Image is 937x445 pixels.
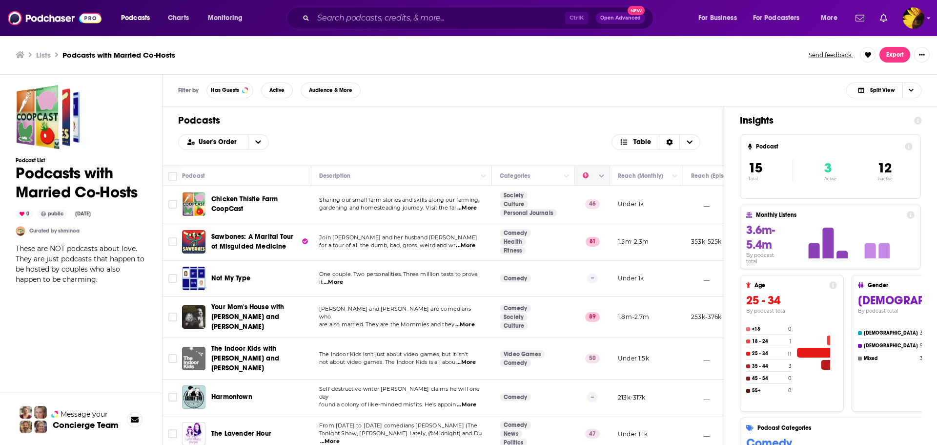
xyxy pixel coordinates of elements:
h3: Filter by [178,87,199,94]
div: Podcast [182,170,205,182]
p: 1.8m-2.7m [618,313,650,321]
span: From [DATE] to [DATE] comedians [PERSON_NAME] (The [319,422,478,429]
button: Move [582,170,601,182]
button: Choose View [846,83,922,98]
p: __ [691,430,710,438]
h4: 9 [920,342,923,349]
p: 81 [586,237,600,247]
p: 47 [585,429,600,439]
img: Harmontown [182,385,205,409]
span: ...More [324,278,343,286]
button: open menu [747,10,814,26]
button: Open AdvancedNew [596,12,645,24]
p: Under 1k [618,274,644,282]
a: News [500,430,522,438]
p: 50 [585,354,600,363]
div: 0 [16,210,33,218]
h1: Insights [740,114,906,127]
span: 15 [748,160,762,176]
span: Toggle select row [168,237,177,246]
h2: Choose List sort [178,134,269,150]
p: __ [691,354,710,362]
span: not about video games. The Indoor Kids is all abou [319,359,456,365]
h4: Mixed [864,356,918,361]
span: Tonight Show, [PERSON_NAME] Lately, @Midnight) and Du [319,430,482,437]
input: Search podcasts, credits, & more... [313,10,565,26]
button: open menu [248,135,268,149]
button: Choose View [611,134,701,150]
span: ...More [456,242,475,250]
button: Active [261,83,293,98]
a: Culture [500,200,528,208]
img: Sydney Profile [20,406,32,419]
span: Toggle select row [168,274,177,283]
span: it [319,278,323,285]
span: found a colony of like-minded misfits. He’s appoin [319,401,456,408]
span: Toggle select row [168,313,177,321]
button: Column Actions [478,170,489,182]
a: The Indoor Kids with Kumail Nanjiani and Emily V. Gordon [182,347,205,370]
p: __ [691,393,710,402]
h4: 18 - 24 [752,339,788,344]
h4: [DEMOGRAPHIC_DATA] [864,330,918,336]
button: Show profile menu [903,7,924,29]
span: For Podcasters [753,11,800,25]
span: ...More [455,321,475,329]
span: The Indoor Kids isn't just about video games, but it isn't [319,351,468,358]
h4: 3 [920,330,923,336]
a: Culture [500,322,528,330]
span: Toggle select row [168,200,177,209]
span: For Business [698,11,737,25]
a: Society [500,313,528,321]
span: ...More [456,359,476,366]
span: Your Mom's House with [PERSON_NAME] and [PERSON_NAME] [211,303,285,331]
p: 353k-525k [691,237,722,246]
button: Column Actions [561,170,572,182]
span: Sawbones: A Marital Tour of Misguided Medicine [211,233,293,251]
h4: 45 - 54 [752,376,786,381]
h4: 1 [790,339,792,345]
a: Comedy [500,275,531,282]
p: 89 [585,312,600,322]
a: Comedy [500,393,531,401]
span: 3.6m-5.4m [746,223,775,252]
img: Your Mom's House with Christina P. and Tom Segura [182,305,205,329]
img: User Profile [903,7,924,29]
a: Comedy [500,304,531,312]
a: Comedy [500,421,531,429]
div: Power Score [583,170,596,182]
h1: Podcasts [178,114,708,127]
span: are also married. They are the Mommies and they [319,321,454,328]
a: Sawbones: A Marital Tour of Misguided Medicine [211,232,308,252]
span: The Indoor Kids with [PERSON_NAME] and [PERSON_NAME] [211,344,279,372]
div: Description [319,170,350,182]
h4: <18 [752,326,786,332]
h4: [DEMOGRAPHIC_DATA] [864,343,918,349]
a: Comedy [500,359,531,367]
button: Send feedback. [806,51,856,59]
span: Toggle select row [168,354,177,363]
a: Personal Journals [500,209,557,217]
img: Not My Type [182,267,205,290]
div: Reach (Episode) [691,170,736,182]
span: User's Order [199,139,240,146]
h3: 25 - 34 [746,293,837,308]
span: Sharing our small farm stories and skills along our farming, [319,196,479,203]
span: Harmontown [211,393,252,401]
a: Podcasts with Married Co-Hosts [16,85,80,149]
p: __ [691,274,710,282]
p: Under 1k [618,200,644,208]
button: open menu [692,10,749,26]
a: Podchaser - Follow, Share and Rate Podcasts [8,9,102,27]
span: Not My Type [211,274,250,282]
h4: 55+ [752,388,786,394]
p: -- [587,274,598,283]
a: Society [500,191,528,199]
a: Chicken Thistle Farm CoopCast [182,192,205,216]
button: open menu [814,10,850,26]
span: One couple. Two personalities. Three million tests to prove [319,271,478,277]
